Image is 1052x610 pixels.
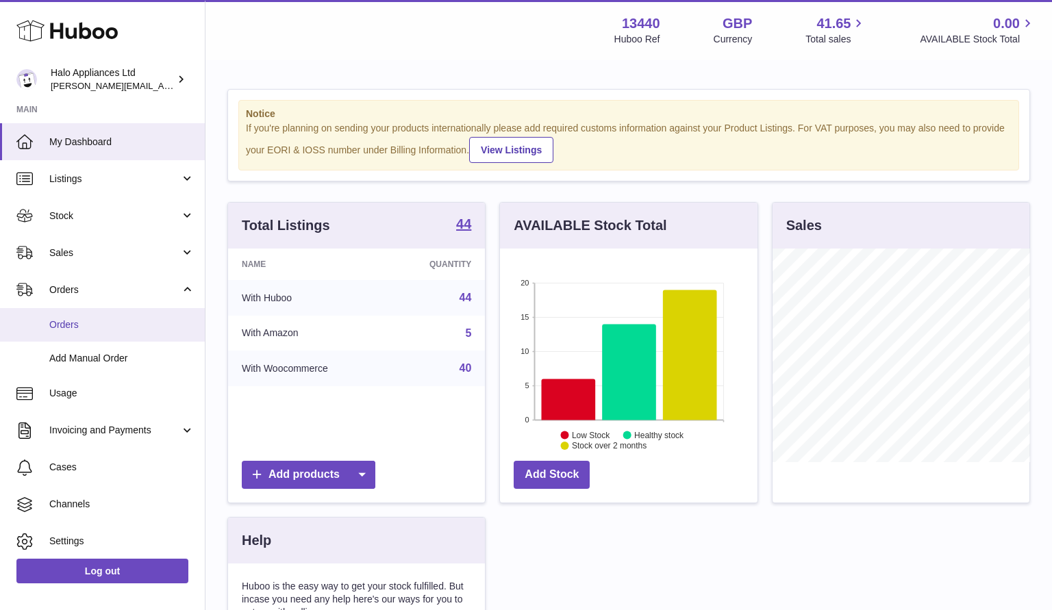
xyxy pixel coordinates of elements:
[49,352,195,365] span: Add Manual Order
[49,387,195,400] span: Usage
[514,216,666,235] h3: AVAILABLE Stock Total
[49,498,195,511] span: Channels
[228,249,388,280] th: Name
[49,173,180,186] span: Listings
[228,316,388,351] td: With Amazon
[521,313,529,321] text: 15
[49,136,195,149] span: My Dashboard
[49,535,195,548] span: Settings
[49,209,180,223] span: Stock
[228,351,388,386] td: With Woocommerce
[49,318,195,331] span: Orders
[242,461,375,489] a: Add products
[786,216,822,235] h3: Sales
[49,283,180,296] span: Orders
[920,33,1036,46] span: AVAILABLE Stock Total
[456,217,471,231] strong: 44
[228,280,388,316] td: With Huboo
[816,14,851,33] span: 41.65
[805,14,866,46] a: 41.65 Total sales
[521,347,529,355] text: 10
[242,531,271,550] h3: Help
[242,216,330,235] h3: Total Listings
[572,430,610,440] text: Low Stock
[465,327,471,339] a: 5
[388,249,485,280] th: Quantity
[572,441,647,450] text: Stock over 2 months
[460,292,472,303] a: 44
[49,461,195,474] span: Cases
[469,137,553,163] a: View Listings
[634,430,684,440] text: Healthy stock
[49,246,180,259] span: Sales
[51,66,174,92] div: Halo Appliances Ltd
[622,14,660,33] strong: 13440
[246,122,1012,163] div: If you're planning on sending your products internationally please add required customs informati...
[246,107,1012,120] strong: Notice
[714,33,753,46] div: Currency
[456,217,471,233] a: 44
[51,80,275,91] span: [PERSON_NAME][EMAIL_ADDRESS][DOMAIN_NAME]
[993,14,1020,33] span: 0.00
[16,559,188,583] a: Log out
[525,416,529,424] text: 0
[525,381,529,390] text: 5
[614,33,660,46] div: Huboo Ref
[514,461,590,489] a: Add Stock
[460,362,472,374] a: 40
[16,69,37,90] img: paul@haloappliances.com
[723,14,752,33] strong: GBP
[920,14,1036,46] a: 0.00 AVAILABLE Stock Total
[49,424,180,437] span: Invoicing and Payments
[521,279,529,287] text: 20
[805,33,866,46] span: Total sales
